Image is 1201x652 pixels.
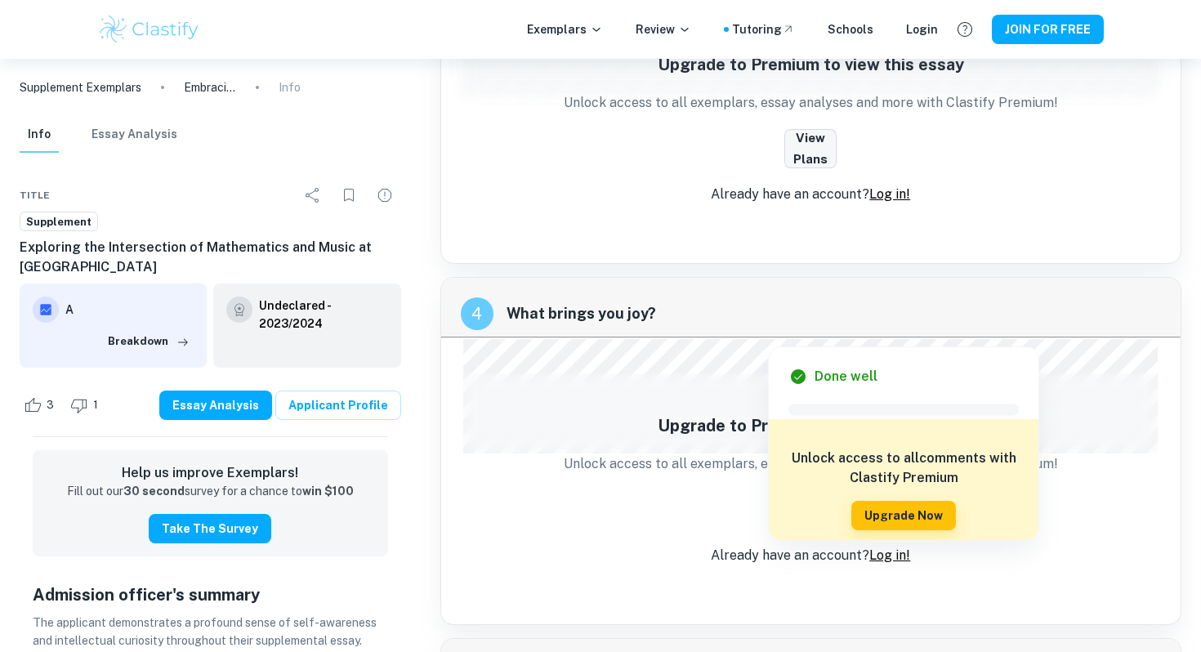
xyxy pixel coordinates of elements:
[869,547,910,563] a: Log in!
[564,93,1058,113] p: Unlock access to all exemplars, essay analyses and more with Clastify Premium!
[777,449,1030,488] h6: Unlock access to all comments with Clastify Premium
[951,16,979,43] button: Help and Feedback
[815,367,877,386] h6: Done well
[20,238,401,277] h6: Exploring the Intersection of Mathematics and Music at [GEOGRAPHIC_DATA]
[92,117,177,153] button: Essay Analysis
[84,397,107,413] span: 1
[20,214,97,230] span: Supplement
[564,454,1058,474] p: Unlock access to all exemplars, essay analyses and more with Clastify Premium!
[149,514,271,543] button: Take the Survey
[297,179,329,212] div: Share
[302,485,354,498] strong: win $100
[851,501,956,530] button: Upgrade Now
[784,129,837,168] button: View Plans
[732,20,795,38] a: Tutoring
[20,117,59,153] button: Info
[368,179,401,212] div: Report issue
[259,297,387,333] a: Undeclared - 2023/2024
[123,485,185,498] strong: 30 second
[20,392,63,418] div: Like
[658,413,964,438] h5: Upgrade to Premium to view this essay
[992,15,1104,44] button: JOIN FOR FREE
[275,391,401,420] a: Applicant Profile
[38,397,63,413] span: 3
[636,20,691,38] p: Review
[20,212,98,232] a: Supplement
[869,186,910,202] a: Log in!
[711,546,910,565] p: Already have an account?
[33,583,388,607] h5: Admission officer's summary
[20,78,141,96] a: Supplement Exemplars
[906,20,938,38] a: Login
[527,20,603,38] p: Exemplars
[507,302,1162,325] span: What brings you joy?
[658,52,964,77] h5: Upgrade to Premium to view this essay
[46,463,375,483] h6: Help us improve Exemplars!
[333,179,365,212] div: Bookmark
[97,13,201,46] img: Clastify logo
[279,78,301,96] p: Info
[184,78,236,96] p: Embracing Differences: My Journey to Understanding Polish Identity and Building Community
[104,329,194,354] button: Breakdown
[20,188,50,203] span: Title
[65,301,194,319] h6: A
[66,392,107,418] div: Dislike
[828,20,873,38] a: Schools
[159,391,272,420] button: Essay Analysis
[461,297,493,330] div: recipe
[67,483,354,501] p: Fill out our survey for a chance to
[711,185,910,204] p: Already have an account?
